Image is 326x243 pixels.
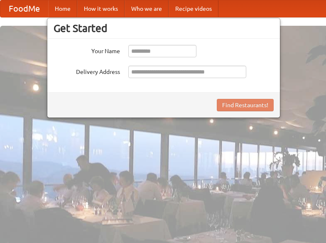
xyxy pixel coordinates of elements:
[125,0,169,17] a: Who we are
[217,99,274,111] button: Find Restaurants!
[54,22,274,34] h3: Get Started
[54,45,120,55] label: Your Name
[169,0,218,17] a: Recipe videos
[54,66,120,76] label: Delivery Address
[48,0,77,17] a: Home
[0,0,48,17] a: FoodMe
[77,0,125,17] a: How it works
